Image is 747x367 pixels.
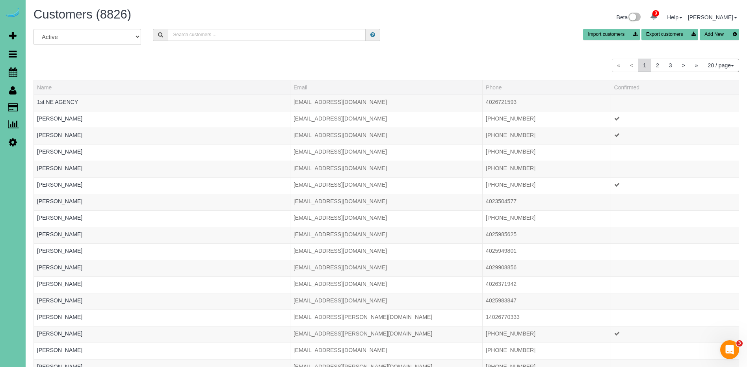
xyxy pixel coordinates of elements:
td: Name [34,276,290,293]
a: [PERSON_NAME] [37,281,82,287]
td: Name [34,177,290,194]
td: Name [34,194,290,210]
a: Beta [617,14,641,20]
a: [PERSON_NAME] [37,115,82,122]
nav: Pagination navigation [612,59,739,72]
a: Help [667,14,682,20]
td: Phone [483,144,611,161]
td: Email [290,210,482,227]
a: > [677,59,690,72]
a: [PERSON_NAME] [37,132,82,138]
td: Confirmed [611,144,739,161]
td: Email [290,161,482,177]
a: » [690,59,703,72]
a: 1st NE AGENCY [37,99,78,105]
td: Confirmed [611,310,739,326]
td: Email [290,343,482,359]
td: Phone [483,276,611,293]
a: [PERSON_NAME] [37,347,82,353]
a: [PERSON_NAME] [37,264,82,271]
span: « [612,59,625,72]
th: Phone [483,80,611,95]
td: Email [290,194,482,210]
div: Tags [37,189,287,191]
td: Name [34,210,290,227]
td: Email [290,111,482,128]
input: Search customers ... [168,29,366,41]
td: Confirmed [611,161,739,177]
a: [PERSON_NAME] [37,231,82,237]
td: Email [290,310,482,326]
span: Customers (8826) [33,7,131,21]
div: Tags [37,288,287,290]
td: Phone [483,260,611,276]
div: Tags [37,106,287,108]
td: Confirmed [611,194,739,210]
span: < [625,59,638,72]
td: Phone [483,128,611,144]
td: Name [34,144,290,161]
td: Phone [483,194,611,210]
td: Email [290,260,482,276]
td: Name [34,293,290,310]
button: 20 / page [703,59,739,72]
td: Email [290,276,482,293]
div: Tags [37,255,287,257]
div: Tags [37,238,287,240]
td: Email [290,177,482,194]
td: Phone [483,161,611,177]
a: [PERSON_NAME] [37,182,82,188]
td: Phone [483,243,611,260]
span: 1 [638,59,651,72]
td: Name [34,343,290,359]
a: 3 [664,59,677,72]
a: [PERSON_NAME] [37,330,82,337]
a: [PERSON_NAME] [37,215,82,221]
td: Email [290,95,482,111]
a: [PERSON_NAME] [37,297,82,304]
td: Confirmed [611,243,739,260]
button: Export customers [641,29,698,40]
td: Email [290,243,482,260]
td: Confirmed [611,293,739,310]
td: Email [290,326,482,343]
div: Tags [37,139,287,141]
div: Tags [37,304,287,306]
td: Phone [483,210,611,227]
td: Phone [483,177,611,194]
td: Phone [483,293,611,310]
td: Phone [483,227,611,243]
td: Confirmed [611,177,739,194]
td: Email [290,227,482,243]
th: Confirmed [611,80,739,95]
iframe: Intercom live chat [720,340,739,359]
td: Confirmed [611,111,739,128]
th: Name [34,80,290,95]
td: Phone [483,111,611,128]
td: Phone [483,343,611,359]
span: 3 [736,340,743,347]
div: Tags [37,222,287,224]
a: 3 [646,8,662,25]
td: Confirmed [611,276,739,293]
div: Tags [37,172,287,174]
td: Name [34,111,290,128]
button: Import customers [583,29,640,40]
td: Confirmed [611,210,739,227]
img: Automaid Logo [5,8,20,19]
div: Tags [37,321,287,323]
td: Name [34,227,290,243]
a: [PERSON_NAME] [37,248,82,254]
div: Tags [37,205,287,207]
td: Name [34,128,290,144]
td: Name [34,243,290,260]
td: Name [34,326,290,343]
a: [PERSON_NAME] [37,198,82,204]
td: Phone [483,95,611,111]
td: Email [290,128,482,144]
td: Confirmed [611,128,739,144]
div: Tags [37,156,287,158]
td: Confirmed [611,95,739,111]
td: Email [290,144,482,161]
